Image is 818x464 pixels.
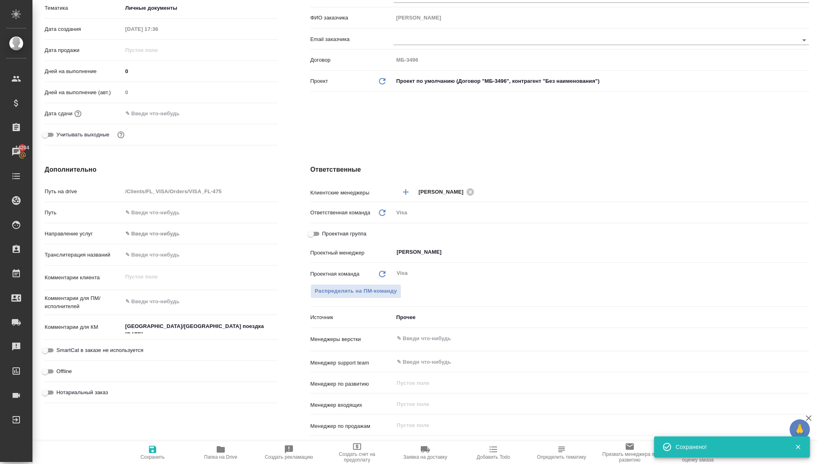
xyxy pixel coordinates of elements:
button: Добавить Todo [459,441,527,464]
button: Призвать менеджера по развитию [596,441,664,464]
button: Закрыть [790,443,806,451]
p: Комментарии клиента [45,274,123,282]
div: Личные документы [123,1,278,15]
p: Комментарии для КМ [45,323,123,331]
div: Сохранено! [676,443,783,451]
p: ФИО заказчика [310,14,394,22]
span: Добавить Todo [477,454,510,460]
span: Offline [56,367,72,376]
input: Пустое поле [396,378,790,388]
button: Open [799,35,810,46]
input: Пустое поле [396,399,790,409]
input: Пустое поле [394,12,809,24]
input: ✎ Введи что-нибудь [123,249,278,261]
p: Ответственная команда [310,209,370,217]
span: Заявка на доставку [403,454,447,460]
input: Пустое поле [123,23,194,35]
button: Open [805,191,806,193]
p: Клиентские менеджеры [310,189,394,197]
button: Сохранить [118,441,187,464]
span: Сохранить [140,454,165,460]
p: Проектный менеджер [310,249,394,257]
h4: Дополнительно [45,165,278,175]
textarea: [GEOGRAPHIC_DATA]/[GEOGRAPHIC_DATA] поездка [DATE] [123,319,278,333]
p: Комментарии для ПМ/исполнителей [45,294,123,311]
span: Распределить на ПМ-команду [315,287,397,296]
p: Дата сдачи [45,110,73,118]
div: Прочее [394,311,809,324]
div: ✎ Введи что-нибудь [123,227,278,241]
input: Пустое поле [123,86,278,98]
input: ✎ Введи что-нибудь [123,65,278,77]
span: Нотариальный заказ [56,388,108,397]
div: ✎ Введи что-нибудь [125,230,268,238]
p: Менеджер support team [310,359,394,367]
p: Менеджеры верстки [310,335,394,343]
span: Создать счет на предоплату [328,451,386,463]
input: Пустое поле [396,420,790,430]
span: 14204 [11,144,34,152]
button: Open [805,338,806,339]
div: Проект по умолчанию (Договор "МБ-3496", контрагент "Без наименования") [394,74,809,88]
button: Если добавить услуги и заполнить их объемом, то дата рассчитается автоматически [73,108,83,119]
p: Направление услуг [45,230,123,238]
button: Open [805,361,806,363]
input: Пустое поле [123,44,194,56]
button: Выбери, если сб и вс нужно считать рабочими днями для выполнения заказа. [116,129,126,140]
p: Email заказчика [310,35,394,43]
span: Определить тематику [537,454,586,460]
button: Добавить менеджера [396,182,415,202]
p: Тематика [45,4,123,12]
span: Учитывать выходные [56,131,110,139]
p: Источник [310,313,394,322]
p: Дней на выполнение (авт.) [45,88,123,97]
p: Менеджер по продажам [310,422,394,430]
h4: Ответственные [310,165,809,175]
button: Папка на Drive [187,441,255,464]
button: Заявка на доставку [391,441,459,464]
p: Путь на drive [45,188,123,196]
div: Visa [394,206,809,220]
button: Создать счет на предоплату [323,441,391,464]
p: Транслитерация названий [45,251,123,259]
p: Путь [45,209,123,217]
span: SmartCat в заказе не используется [56,346,143,354]
span: [PERSON_NAME] [419,188,469,196]
span: В заказе уже есть ответственный ПМ или ПМ группа [310,284,402,298]
p: Договор [310,56,394,64]
input: Пустое поле [123,186,278,197]
input: Пустое поле [394,440,809,452]
span: Папка на Drive [204,454,237,460]
p: Проект [310,77,328,85]
input: ✎ Введи что-нибудь [123,207,278,218]
button: Создать рекламацию [255,441,323,464]
button: Open [805,251,806,253]
span: Создать рекламацию [265,454,313,460]
button: 🙏 [790,419,810,440]
div: [PERSON_NAME] [419,187,477,197]
p: Менеджер входящих [310,401,394,409]
p: Дата продажи [45,46,123,54]
input: ✎ Введи что-нибудь [396,334,779,343]
p: Менеджер по развитию [310,380,394,388]
p: Дата создания [45,25,123,33]
p: Проектная команда [310,270,359,278]
input: Пустое поле [394,54,809,66]
span: 🙏 [793,421,807,438]
span: Призвать менеджера по развитию [601,451,659,463]
button: Определить тематику [527,441,596,464]
p: Дней на выполнение [45,67,123,76]
button: Распределить на ПМ-команду [310,284,402,298]
a: 14204 [2,142,30,162]
input: ✎ Введи что-нибудь [396,357,779,367]
input: ✎ Введи что-нибудь [123,108,194,119]
span: Проектная группа [322,230,366,238]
